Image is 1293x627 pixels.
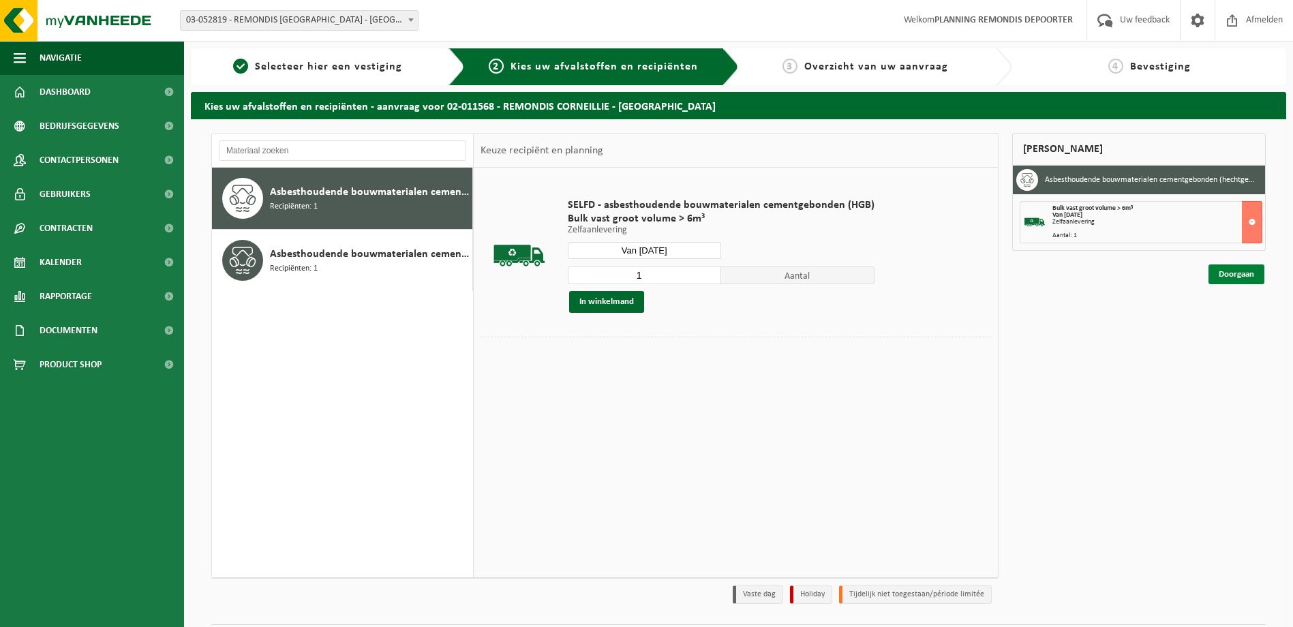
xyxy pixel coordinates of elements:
[40,348,102,382] span: Product Shop
[180,10,419,31] span: 03-052819 - REMONDIS WEST-VLAANDEREN - OOSTENDE
[40,75,91,109] span: Dashboard
[804,61,948,72] span: Overzicht van uw aanvraag
[934,15,1073,25] strong: PLANNING REMONDIS DEPOORTER
[40,313,97,348] span: Documenten
[721,266,874,284] span: Aantal
[219,140,466,161] input: Materiaal zoeken
[489,59,504,74] span: 2
[474,134,610,168] div: Keuze recipiënt en planning
[40,211,93,245] span: Contracten
[568,226,874,235] p: Zelfaanlevering
[1208,264,1264,284] a: Doorgaan
[212,168,473,230] button: Asbesthoudende bouwmaterialen cementgebonden (hechtgebonden) Recipiënten: 1
[212,230,473,291] button: Asbesthoudende bouwmaterialen cementgebonden met isolatie(hechtgebonden) Recipiënten: 1
[569,291,644,313] button: In winkelmand
[270,184,469,200] span: Asbesthoudende bouwmaterialen cementgebonden (hechtgebonden)
[568,242,721,259] input: Selecteer datum
[198,59,438,75] a: 1Selecteer hier een vestiging
[40,245,82,279] span: Kalender
[40,41,82,75] span: Navigatie
[1052,219,1262,226] div: Zelfaanlevering
[511,61,698,72] span: Kies uw afvalstoffen en recipiënten
[40,109,119,143] span: Bedrijfsgegevens
[1012,133,1266,166] div: [PERSON_NAME]
[255,61,402,72] span: Selecteer hier een vestiging
[270,200,318,213] span: Recipiënten: 1
[181,11,418,30] span: 03-052819 - REMONDIS WEST-VLAANDEREN - OOSTENDE
[270,262,318,275] span: Recipiënten: 1
[733,585,783,604] li: Vaste dag
[233,59,248,74] span: 1
[40,143,119,177] span: Contactpersonen
[568,198,874,212] span: SELFD - asbesthoudende bouwmaterialen cementgebonden (HGB)
[1130,61,1191,72] span: Bevestiging
[1045,169,1255,191] h3: Asbesthoudende bouwmaterialen cementgebonden (hechtgebonden)
[782,59,797,74] span: 3
[568,212,874,226] span: Bulk vast groot volume > 6m³
[1052,211,1082,219] strong: Van [DATE]
[1052,204,1133,212] span: Bulk vast groot volume > 6m³
[790,585,832,604] li: Holiday
[270,246,469,262] span: Asbesthoudende bouwmaterialen cementgebonden met isolatie(hechtgebonden)
[191,92,1286,119] h2: Kies uw afvalstoffen en recipiënten - aanvraag voor 02-011568 - REMONDIS CORNEILLIE - [GEOGRAPHIC...
[40,279,92,313] span: Rapportage
[1108,59,1123,74] span: 4
[40,177,91,211] span: Gebruikers
[839,585,992,604] li: Tijdelijk niet toegestaan/période limitée
[1052,232,1262,239] div: Aantal: 1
